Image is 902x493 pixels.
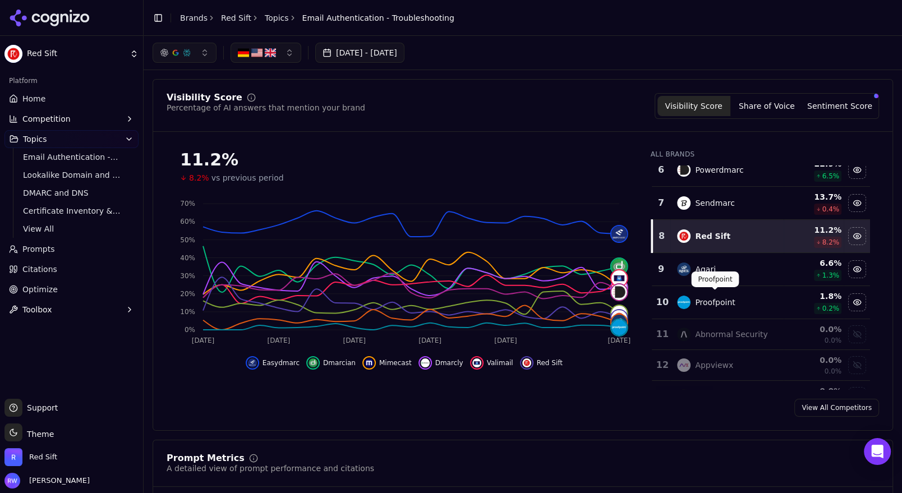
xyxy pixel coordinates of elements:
[421,358,430,367] img: dmarcly
[786,224,841,236] div: 11.2 %
[22,430,54,439] span: Theme
[520,356,563,370] button: Hide red sift data
[677,389,691,403] img: bolster
[848,194,866,212] button: Hide sendmarc data
[180,272,195,280] tspan: 30%
[23,151,121,163] span: Email Authentication - Top of Funnel
[786,324,841,335] div: 0.0 %
[803,96,876,116] button: Sentiment Score
[608,336,631,344] tspan: [DATE]
[23,205,121,216] span: Certificate Inventory & Monitoring
[343,336,366,344] tspan: [DATE]
[656,163,666,177] div: 6
[265,47,276,58] img: GB
[435,358,463,367] span: Dmarcly
[4,473,20,489] img: Rebecca Warren
[180,150,628,170] div: 11.2%
[652,286,870,319] tr: 10proofpointProofpoint1.8%0.2%Hide proofpoint data
[22,304,52,315] span: Toolbox
[848,387,866,405] button: Show bolster data
[677,163,691,177] img: powerdmarc
[180,13,208,22] a: Brands
[418,356,463,370] button: Hide dmarcly data
[246,356,300,370] button: Hide easydmarc data
[786,257,841,269] div: 6.6 %
[677,229,691,243] img: red sift
[22,402,58,413] span: Support
[848,227,866,245] button: Hide red sift data
[362,356,412,370] button: Hide mimecast data
[418,336,441,344] tspan: [DATE]
[794,399,879,417] a: View All Competitors
[23,187,121,199] span: DMARC and DNS
[192,336,215,344] tspan: [DATE]
[4,130,139,148] button: Topics
[652,381,870,412] tr: 13bolster0.0%Show bolster data
[695,329,767,340] div: Abnormal Security
[23,169,121,181] span: Lookalike Domain and Brand Protection
[365,358,374,367] img: mimecast
[238,47,249,58] img: DE
[265,12,289,24] a: Topics
[221,12,251,24] a: Red Sift
[611,259,627,274] img: dmarcian
[4,90,139,108] a: Home
[695,297,735,308] div: Proofpoint
[379,358,412,367] span: Mimecast
[822,238,839,247] span: 8.2 %
[848,356,866,374] button: Show appviewx data
[822,304,839,313] span: 0.2 %
[677,262,691,276] img: agari
[22,113,71,125] span: Competition
[656,358,666,372] div: 12
[786,354,841,366] div: 0.0 %
[180,200,195,208] tspan: 70%
[248,358,257,367] img: easydmarc
[537,358,563,367] span: Red Sift
[656,262,666,276] div: 9
[848,293,866,311] button: Hide proofpoint data
[657,96,730,116] button: Visibility Score
[189,172,209,183] span: 8.2%
[22,243,55,255] span: Prompts
[695,197,735,209] div: Sendmarc
[848,260,866,278] button: Hide agari data
[695,164,743,176] div: Powerdmarc
[652,187,870,220] tr: 7sendmarcSendmarc13.7%0.4%Hide sendmarc data
[677,358,691,372] img: appviewx
[4,110,139,128] button: Competition
[4,45,22,63] img: Red Sift
[302,12,454,24] span: Email Authentication - Troubleshooting
[4,448,57,466] button: Open organization switcher
[211,172,284,183] span: vs previous period
[494,336,517,344] tspan: [DATE]
[848,325,866,343] button: Show abnormal security data
[651,150,870,159] div: All Brands
[786,291,841,302] div: 1.8 %
[786,385,841,397] div: 0.0 %
[4,448,22,466] img: Red Sift
[652,154,870,187] tr: 6powerdmarcPowerdmarc22.9%6.5%Hide powerdmarc data
[472,358,481,367] img: valimail
[824,367,841,376] span: 0.0%
[22,264,57,275] span: Citations
[786,191,841,202] div: 13.7 %
[180,236,195,244] tspan: 50%
[611,315,627,330] img: agari
[27,49,125,59] span: Red Sift
[263,358,300,367] span: Easydmarc
[652,350,870,381] tr: 12appviewxAppviewx0.0%0.0%Show appviewx data
[611,310,627,326] img: red sift
[167,454,245,463] div: Prompt Metrics
[315,43,404,63] button: [DATE] - [DATE]
[22,93,45,104] span: Home
[4,240,139,258] a: Prompts
[4,473,90,489] button: Open user button
[656,389,666,403] div: 13
[657,229,666,243] div: 8
[185,326,195,334] tspan: 0%
[19,167,125,183] a: Lookalike Domain and Brand Protection
[19,221,125,237] a: View All
[323,358,356,367] span: Dmarcian
[864,438,891,465] div: Open Intercom Messenger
